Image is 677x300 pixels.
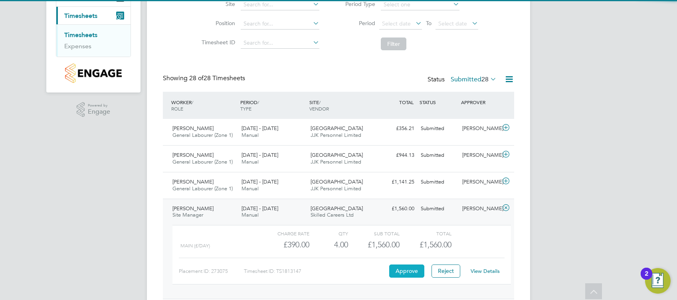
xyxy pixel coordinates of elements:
[424,18,434,28] span: To
[348,238,400,251] div: £1,560.00
[172,125,214,132] span: [PERSON_NAME]
[241,18,319,30] input: Search for...
[418,202,459,215] div: Submitted
[64,42,91,50] a: Expenses
[645,274,648,284] div: 2
[88,102,110,109] span: Powered by
[389,264,424,277] button: Approve
[180,243,210,249] span: Main (£/day)
[459,202,501,215] div: [PERSON_NAME]
[242,158,259,165] span: Manual
[311,211,354,218] span: Skilled Careers Ltd
[242,211,259,218] span: Manual
[309,229,348,238] div: QTY
[258,229,309,238] div: Charge rate
[428,74,498,85] div: Status
[257,99,259,105] span: /
[77,102,111,117] a: Powered byEngage
[172,178,214,185] span: [PERSON_NAME]
[192,99,193,105] span: /
[199,39,235,46] label: Timesheet ID
[65,63,121,83] img: countryside-properties-logo-retina.png
[459,95,501,109] div: APPROVER
[381,37,406,50] button: Filter
[311,125,363,132] span: [GEOGRAPHIC_DATA]
[56,63,131,83] a: Go to home page
[242,125,278,132] span: [DATE] - [DATE]
[339,20,375,27] label: Period
[311,178,363,185] span: [GEOGRAPHIC_DATA]
[319,99,321,105] span: /
[376,149,418,162] div: £944.13
[258,238,309,251] div: £390.00
[199,20,235,27] label: Position
[88,109,110,115] span: Engage
[311,158,361,165] span: JJK Personnel Limited
[459,149,501,162] div: [PERSON_NAME]
[244,265,387,278] div: Timesheet ID: TS1813147
[163,74,247,83] div: Showing
[311,185,361,192] span: JJK Personnel Limited
[179,265,244,278] div: Placement ID: 273075
[241,37,319,49] input: Search for...
[242,205,278,212] span: [DATE] - [DATE]
[382,20,411,27] span: Select date
[240,105,251,112] span: TYPE
[189,74,204,82] span: 28 of
[172,205,214,212] span: [PERSON_NAME]
[307,95,376,116] div: SITE
[432,264,460,277] button: Reject
[172,211,203,218] span: Site Manager
[238,95,307,116] div: PERIOD
[172,185,233,192] span: General Labourer (Zone 1)
[471,268,500,274] a: View Details
[242,185,259,192] span: Manual
[169,95,238,116] div: WORKER
[451,75,497,83] label: Submitted
[242,152,278,158] span: [DATE] - [DATE]
[376,202,418,215] div: £1,560.00
[376,122,418,135] div: £356.21
[56,7,131,24] button: Timesheets
[172,132,233,138] span: General Labourer (Zone 1)
[189,74,245,82] span: 28 Timesheets
[311,152,363,158] span: [GEOGRAPHIC_DATA]
[418,95,459,109] div: STATUS
[171,105,183,112] span: ROLE
[418,149,459,162] div: Submitted
[311,205,363,212] span: [GEOGRAPHIC_DATA]
[400,229,451,238] div: Total
[199,0,235,8] label: Site
[376,176,418,189] div: £1,141.25
[311,132,361,138] span: JJK Personnel Limited
[64,12,97,20] span: Timesheets
[172,158,233,165] span: General Labourer (Zone 1)
[242,132,259,138] span: Manual
[438,20,467,27] span: Select date
[309,238,348,251] div: 4.00
[242,178,278,185] span: [DATE] - [DATE]
[399,99,414,105] span: TOTAL
[418,122,459,135] div: Submitted
[418,176,459,189] div: Submitted
[459,176,501,189] div: [PERSON_NAME]
[481,75,489,83] span: 28
[339,0,375,8] label: Period Type
[420,240,451,249] span: £1,560.00
[309,105,329,112] span: VENDOR
[459,122,501,135] div: [PERSON_NAME]
[64,31,97,39] a: Timesheets
[56,24,131,57] div: Timesheets
[645,268,671,294] button: Open Resource Center, 2 new notifications
[172,152,214,158] span: [PERSON_NAME]
[348,229,400,238] div: Sub Total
